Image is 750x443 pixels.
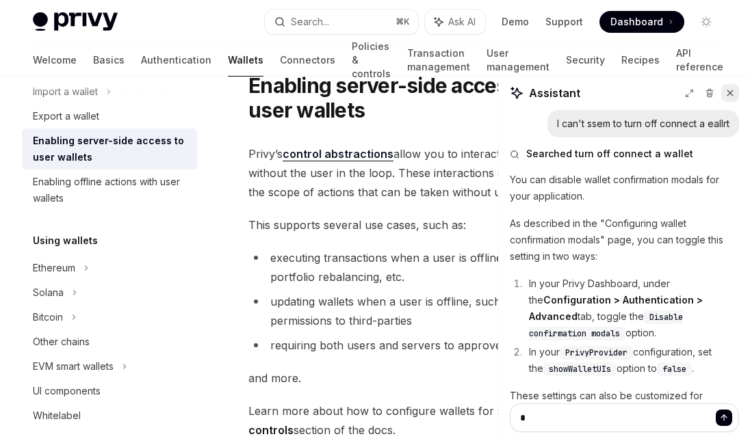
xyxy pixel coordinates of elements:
span: Ask AI [448,15,476,29]
span: PrivyProvider [565,347,628,358]
div: Search... [291,14,329,30]
a: Dashboard [599,11,684,33]
button: Toggle dark mode [695,11,717,33]
div: Bitcoin [33,309,63,325]
button: Ask AI [425,10,485,34]
div: Export a wallet [33,108,99,124]
li: requiring both users and servers to approve user transactions [248,336,725,355]
div: Solana [33,284,64,301]
li: In your configuration, set the option to . [525,344,739,377]
a: Export a wallet [22,104,197,129]
a: Whitelabel [22,403,197,428]
img: light logo [33,12,118,31]
strong: Configuration > Authentication > Advanced [529,294,703,322]
h1: Enabling server-side access to user wallets [248,73,580,122]
span: Privy’s allow you to interact with wallets from your app’s server, even without the user in the l... [248,144,725,202]
div: Whitelabel [33,407,81,424]
span: showWalletUIs [549,364,611,375]
span: false [662,364,686,375]
a: Transaction management [407,44,470,77]
span: Learn more about how to configure wallets for server-side access in the section of the docs. [248,401,725,440]
span: This supports several use cases, such as: [248,215,725,234]
div: Other chains [33,334,90,350]
a: Enabling offline actions with user wallets [22,170,197,211]
a: Other chains [22,330,197,354]
a: Support [545,15,583,29]
li: In your Privy Dashboard, under the tab, toggle the option. [525,276,739,341]
a: API reference [676,44,723,77]
a: control abstractions [283,147,393,161]
div: Enabling server-side access to user wallets [33,133,189,165]
a: Authentication [141,44,211,77]
li: executing transactions when a user is offline, e.g for limit orders, agentic trading, portfolio r... [248,248,725,286]
span: Searched turn off connect a wallet [526,147,693,161]
p: You can disable wallet confirmation modals for your application. [510,172,739,204]
li: updating wallets when a user is offline, such as updating policies or assigning specific permissi... [248,292,725,330]
div: EVM smart wallets [33,358,114,375]
button: Search...⌘K [265,10,419,34]
div: Ethereum [33,260,75,276]
a: User management [487,44,549,77]
button: Send message [716,410,732,426]
p: These settings can also be customized for individual function calls. [510,388,739,420]
span: ⌘ K [396,16,410,27]
div: I can't ssem to turn off connect a eallrt [557,117,729,131]
a: UI components [22,379,197,403]
div: UI components [33,383,101,399]
a: Welcome [33,44,77,77]
h5: Using wallets [33,232,98,249]
a: Demo [502,15,529,29]
a: Enabling server-side access to user wallets [22,129,197,170]
a: Recipes [621,44,660,77]
div: Enabling offline actions with user wallets [33,174,189,206]
span: Assistant [529,85,580,101]
a: Connectors [280,44,335,77]
a: Wallets [228,44,263,77]
button: Searched turn off connect a wallet [510,147,739,161]
span: and more. [248,368,725,388]
a: Basics [93,44,125,77]
span: Dashboard [610,15,663,29]
span: Disable confirmation modals [529,312,683,339]
p: As described in the "Configuring wallet confirmation modals" page, you can toggle this setting in... [510,215,739,265]
a: Policies & controls [352,44,391,77]
a: Security [566,44,605,77]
